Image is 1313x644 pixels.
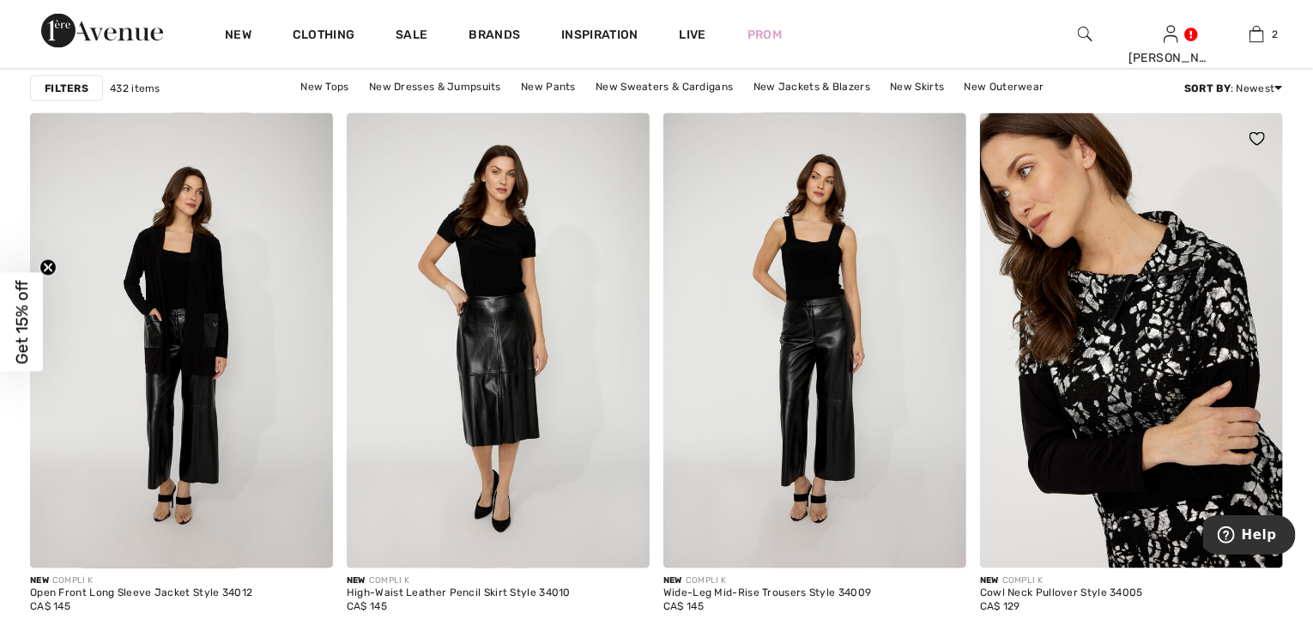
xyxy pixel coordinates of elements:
[980,575,1143,588] div: COMPLI K
[1249,132,1265,146] img: heart_black_full.svg
[347,601,387,613] span: CA$ 145
[225,27,251,46] a: New
[663,575,871,588] div: COMPLI K
[12,280,32,364] span: Get 15% off
[39,259,57,276] button: Close teaser
[881,76,953,98] a: New Skirts
[980,576,999,586] span: New
[980,588,1143,600] div: Cowl Neck Pullover Style 34005
[1184,82,1231,94] strong: Sort By
[293,27,354,46] a: Clothing
[110,81,160,96] span: 432 items
[1273,27,1279,42] span: 2
[1078,24,1092,45] img: search the website
[980,113,1283,568] a: Cowl Neck Pullover Style 34005. As sample
[30,588,252,600] div: Open Front Long Sleeve Jacket Style 34012
[1164,24,1178,45] img: My Info
[30,113,333,568] img: Open Front Long Sleeve Jacket Style 34012. As sample
[663,113,966,568] img: Wide-Leg Mid-Rise Trousers Style 34009. As sample
[347,575,571,588] div: COMPLI K
[663,588,871,600] div: Wide-Leg Mid-Rise Trousers Style 34009
[1128,49,1213,67] div: [PERSON_NAME]
[292,76,357,98] a: New Tops
[30,601,70,613] span: CA$ 145
[30,575,252,588] div: COMPLI K
[747,26,782,44] a: Prom
[41,14,163,48] img: 1ère Avenue
[347,113,650,568] img: High-Waist Leather Pencil Skirt Style 34010. As sample
[45,81,88,96] strong: Filters
[512,76,584,98] a: New Pants
[956,76,1053,98] a: New Outerwear
[680,26,706,44] a: Live
[663,576,682,586] span: New
[587,76,741,98] a: New Sweaters & Cardigans
[347,576,366,586] span: New
[360,76,510,98] a: New Dresses & Jumpsuits
[469,27,521,46] a: Brands
[561,27,638,46] span: Inspiration
[663,601,704,613] span: CA$ 145
[1164,26,1178,42] a: Sign In
[1184,81,1283,96] div: : Newest
[1214,24,1298,45] a: 2
[980,601,1020,613] span: CA$ 129
[396,27,427,46] a: Sale
[347,588,571,600] div: High-Waist Leather Pencil Skirt Style 34010
[1203,515,1296,558] iframe: Opens a widget where you can find more information
[745,76,879,98] a: New Jackets & Blazers
[1249,24,1264,45] img: My Bag
[30,576,49,586] span: New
